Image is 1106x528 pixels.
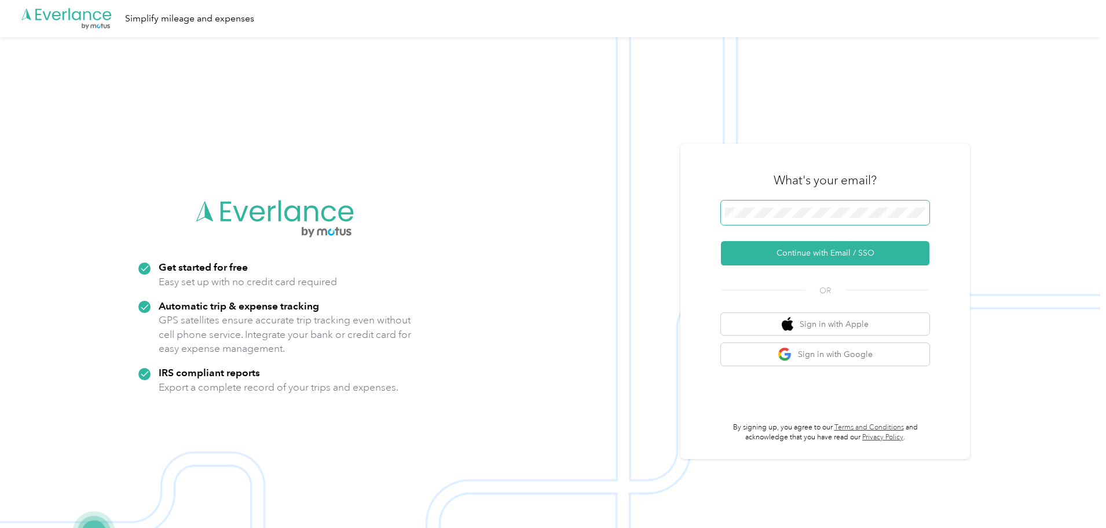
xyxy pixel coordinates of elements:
[159,275,337,289] p: Easy set up with no credit card required
[778,347,792,362] img: google logo
[159,366,260,378] strong: IRS compliant reports
[159,380,398,395] p: Export a complete record of your trips and expenses.
[159,300,319,312] strong: Automatic trip & expense tracking
[159,313,412,356] p: GPS satellites ensure accurate trip tracking even without cell phone service. Integrate your bank...
[721,343,929,366] button: google logoSign in with Google
[805,285,845,297] span: OR
[862,433,903,442] a: Privacy Policy
[159,261,248,273] strong: Get started for free
[125,12,254,26] div: Simplify mileage and expenses
[774,172,877,188] h3: What's your email?
[721,313,929,336] button: apple logoSign in with Apple
[721,423,929,443] p: By signing up, you agree to our and acknowledge that you have read our .
[834,423,904,432] a: Terms and Conditions
[782,317,793,332] img: apple logo
[721,241,929,265] button: Continue with Email / SSO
